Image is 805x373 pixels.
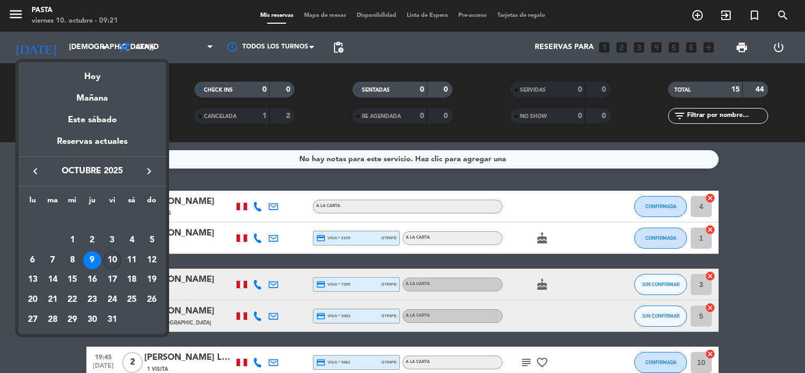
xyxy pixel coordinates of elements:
[18,105,166,135] div: Este sábado
[103,311,121,329] div: 31
[43,270,63,290] td: 14 de octubre de 2025
[143,231,161,249] div: 5
[62,250,82,270] td: 8 de octubre de 2025
[24,291,42,309] div: 20
[62,270,82,290] td: 15 de octubre de 2025
[24,311,42,329] div: 27
[83,251,101,269] div: 9
[103,291,121,309] div: 24
[23,290,43,310] td: 20 de octubre de 2025
[143,291,161,309] div: 26
[122,250,142,270] td: 11 de octubre de 2025
[143,271,161,289] div: 19
[83,271,101,289] div: 16
[82,194,102,211] th: jueves
[123,231,141,249] div: 4
[43,194,63,211] th: martes
[143,251,161,269] div: 12
[62,290,82,310] td: 22 de octubre de 2025
[23,250,43,270] td: 6 de octubre de 2025
[63,251,81,269] div: 8
[123,291,141,309] div: 25
[43,250,63,270] td: 7 de octubre de 2025
[82,290,102,310] td: 23 de octubre de 2025
[103,231,121,249] div: 3
[82,310,102,330] td: 30 de octubre de 2025
[24,251,42,269] div: 6
[83,291,101,309] div: 23
[142,250,162,270] td: 12 de octubre de 2025
[29,165,42,178] i: keyboard_arrow_left
[44,271,62,289] div: 14
[23,310,43,330] td: 27 de octubre de 2025
[102,290,122,310] td: 24 de octubre de 2025
[103,271,121,289] div: 17
[82,230,102,250] td: 2 de octubre de 2025
[18,62,166,84] div: Hoy
[44,311,62,329] div: 28
[43,310,63,330] td: 28 de octubre de 2025
[43,290,63,310] td: 21 de octubre de 2025
[44,291,62,309] div: 21
[122,270,142,290] td: 18 de octubre de 2025
[62,194,82,211] th: miércoles
[44,251,62,269] div: 7
[122,290,142,310] td: 25 de octubre de 2025
[63,271,81,289] div: 15
[83,311,101,329] div: 30
[23,210,162,230] td: OCT.
[142,230,162,250] td: 5 de octubre de 2025
[23,194,43,211] th: lunes
[142,194,162,211] th: domingo
[63,311,81,329] div: 29
[103,251,121,269] div: 10
[142,270,162,290] td: 19 de octubre de 2025
[24,271,42,289] div: 13
[26,164,45,178] button: keyboard_arrow_left
[23,270,43,290] td: 13 de octubre de 2025
[18,135,166,156] div: Reservas actuales
[102,230,122,250] td: 3 de octubre de 2025
[123,271,141,289] div: 18
[143,165,155,178] i: keyboard_arrow_right
[102,270,122,290] td: 17 de octubre de 2025
[63,291,81,309] div: 22
[82,270,102,290] td: 16 de octubre de 2025
[62,310,82,330] td: 29 de octubre de 2025
[83,231,101,249] div: 2
[45,164,140,178] span: octubre 2025
[63,231,81,249] div: 1
[18,84,166,105] div: Mañana
[102,310,122,330] td: 31 de octubre de 2025
[82,250,102,270] td: 9 de octubre de 2025
[102,194,122,211] th: viernes
[122,230,142,250] td: 4 de octubre de 2025
[102,250,122,270] td: 10 de octubre de 2025
[140,164,159,178] button: keyboard_arrow_right
[122,194,142,211] th: sábado
[62,230,82,250] td: 1 de octubre de 2025
[142,290,162,310] td: 26 de octubre de 2025
[123,251,141,269] div: 11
